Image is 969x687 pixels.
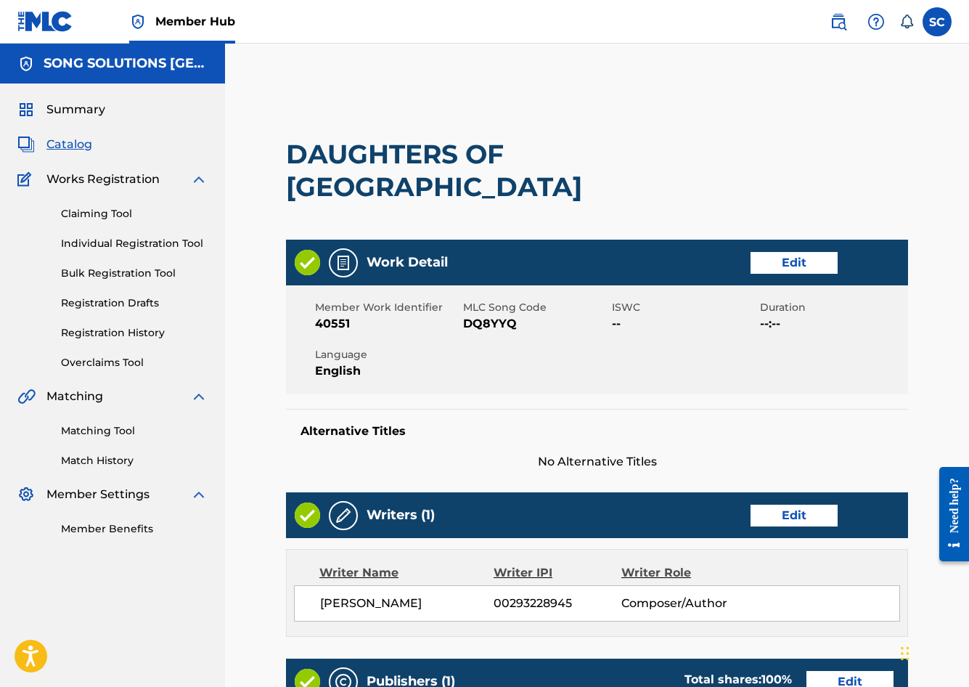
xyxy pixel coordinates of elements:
h5: SONG SOLUTIONS USA [44,55,208,72]
span: -- [612,315,756,333]
span: Member Work Identifier [315,300,459,315]
img: Work Detail [335,254,352,272]
iframe: Resource Center [928,455,969,572]
span: 40551 [315,315,459,333]
span: [PERSON_NAME] [320,595,494,612]
a: Public Search [824,7,853,36]
span: --:-- [760,315,904,333]
span: DQ8YYQ [463,315,608,333]
div: Notifications [899,15,914,29]
span: Catalog [46,136,92,153]
span: 00293228945 [494,595,621,612]
img: expand [190,486,208,503]
img: MLC Logo [17,11,73,32]
div: Writer Name [319,564,494,582]
span: Member Hub [155,13,235,30]
span: 100 % [761,672,792,686]
img: Valid [295,503,320,528]
a: Overclaims Tool [61,355,208,370]
a: Match History [61,453,208,468]
h5: Work Detail [367,254,448,271]
img: Top Rightsholder [129,13,147,31]
span: Works Registration [46,171,160,188]
img: Valid [295,250,320,275]
img: Writers [335,507,352,524]
a: Individual Registration Tool [61,236,208,251]
a: Edit [751,505,838,527]
img: Works Registration [17,171,36,188]
span: Matching [46,388,103,405]
img: search [830,13,847,31]
div: Writer Role [621,564,737,582]
a: Member Benefits [61,521,208,537]
a: Registration Drafts [61,296,208,311]
span: Member Settings [46,486,150,503]
img: Accounts [17,55,35,73]
img: help [867,13,885,31]
a: SummarySummary [17,101,105,118]
iframe: Chat Widget [896,617,969,687]
span: ISWC [612,300,756,315]
span: Composer/Author [621,595,737,612]
img: Summary [17,101,35,118]
div: Help [862,7,891,36]
img: expand [190,388,208,405]
img: Member Settings [17,486,35,503]
span: Duration [760,300,904,315]
img: expand [190,171,208,188]
div: User Menu [923,7,952,36]
a: Registration History [61,325,208,341]
img: Matching [17,388,36,405]
div: Writer IPI [494,564,621,582]
a: Matching Tool [61,423,208,439]
h2: DAUGHTERS OF [GEOGRAPHIC_DATA] [286,138,659,203]
a: Edit [751,252,838,274]
span: No Alternative Titles [286,453,908,471]
div: Drag [901,632,909,675]
span: Language [315,347,459,362]
a: Claiming Tool [61,206,208,221]
a: Bulk Registration Tool [61,266,208,281]
img: Catalog [17,136,35,153]
h5: Writers (1) [367,507,435,524]
span: Summary [46,101,105,118]
a: CatalogCatalog [17,136,92,153]
h5: Alternative Titles [300,424,894,439]
span: MLC Song Code [463,300,608,315]
span: English [315,362,459,380]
